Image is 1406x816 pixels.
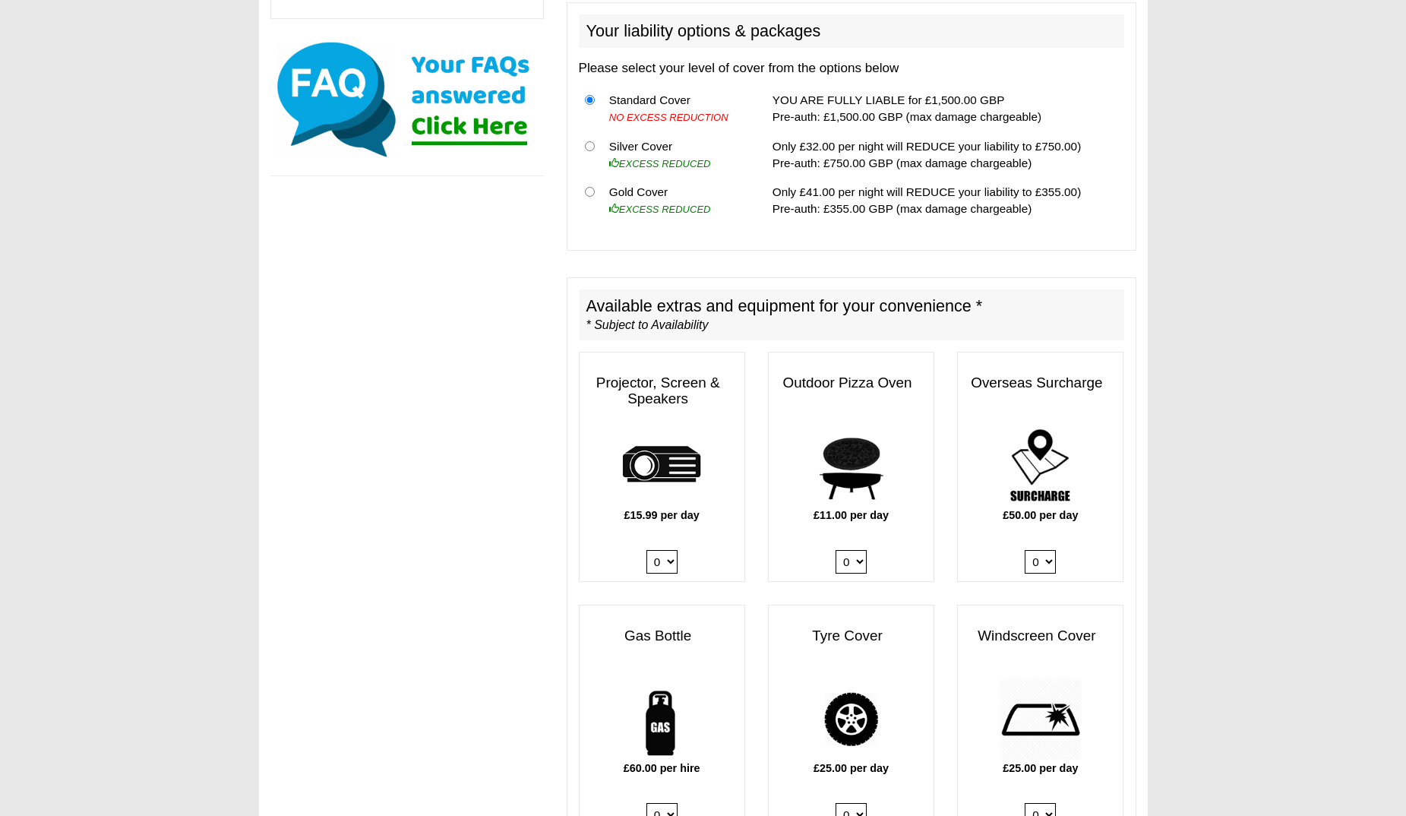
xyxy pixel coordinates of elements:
[958,368,1123,399] h3: Overseas Surcharge
[766,178,1124,223] td: Only £41.00 per night will REDUCE your liability to £355.00) Pre-auth: £355.00 GBP (max damage ch...
[270,39,544,160] img: Click here for our most common FAQs
[609,112,728,123] i: NO EXCESS REDUCTION
[603,178,749,223] td: Gold Cover
[1003,762,1078,774] b: £25.00 per day
[579,289,1124,341] h2: Available extras and equipment for your convenience *
[603,131,749,178] td: Silver Cover
[999,425,1082,508] img: surcharge.png
[814,762,889,774] b: £25.00 per day
[624,509,700,521] b: £15.99 per day
[609,158,711,169] i: EXCESS REDUCED
[1003,509,1078,521] b: £50.00 per day
[579,14,1124,48] h2: Your liability options & packages
[958,621,1123,652] h3: Windscreen Cover
[580,621,744,652] h3: Gas Bottle
[621,678,703,761] img: gas-bottle.png
[769,621,934,652] h3: Tyre Cover
[624,762,700,774] b: £60.00 per hire
[621,425,703,508] img: projector.png
[810,678,893,761] img: tyre.png
[810,425,893,508] img: pizza.png
[766,86,1124,132] td: YOU ARE FULLY LIABLE for £1,500.00 GBP Pre-auth: £1,500.00 GBP (max damage chargeable)
[999,678,1082,761] img: windscreen.png
[769,368,934,399] h3: Outdoor Pizza Oven
[586,318,709,331] i: * Subject to Availability
[603,86,749,132] td: Standard Cover
[814,509,889,521] b: £11.00 per day
[609,204,711,215] i: EXCESS REDUCED
[579,59,1124,77] p: Please select your level of cover from the options below
[766,131,1124,178] td: Only £32.00 per night will REDUCE your liability to £750.00) Pre-auth: £750.00 GBP (max damage ch...
[580,368,744,415] h3: Projector, Screen & Speakers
